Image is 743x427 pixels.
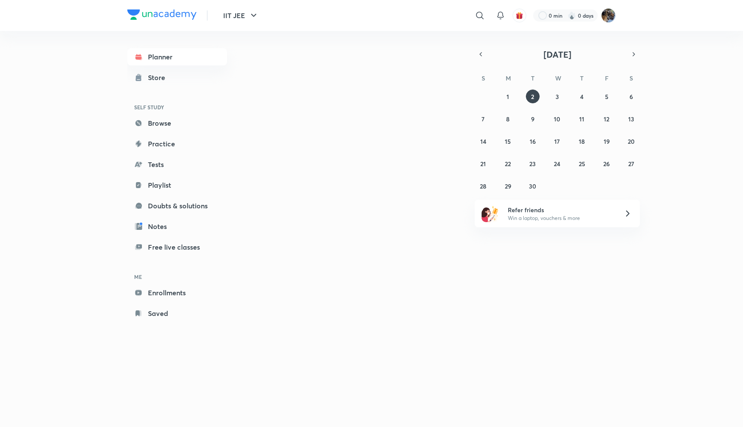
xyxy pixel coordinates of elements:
[505,182,511,190] abbr: September 29, 2025
[501,112,515,126] button: September 8, 2025
[603,160,610,168] abbr: September 26, 2025
[550,134,564,148] button: September 17, 2025
[605,74,608,82] abbr: Friday
[555,74,561,82] abbr: Wednesday
[568,11,576,20] img: streak
[604,115,609,123] abbr: September 12, 2025
[127,156,227,173] a: Tests
[526,90,540,103] button: September 2, 2025
[127,48,227,65] a: Planner
[526,112,540,126] button: September 9, 2025
[508,205,614,214] h6: Refer friends
[127,218,227,235] a: Notes
[480,160,486,168] abbr: September 21, 2025
[554,160,560,168] abbr: September 24, 2025
[628,115,634,123] abbr: September 13, 2025
[624,90,638,103] button: September 6, 2025
[505,160,511,168] abbr: September 22, 2025
[605,93,608,101] abbr: September 5, 2025
[580,93,583,101] abbr: September 4, 2025
[531,115,534,123] abbr: September 9, 2025
[506,74,511,82] abbr: Monday
[579,160,585,168] abbr: September 25, 2025
[506,115,510,123] abbr: September 8, 2025
[508,214,614,222] p: Win a laptop, vouchers & more
[127,69,227,86] a: Store
[531,74,534,82] abbr: Tuesday
[501,157,515,170] button: September 22, 2025
[526,179,540,193] button: September 30, 2025
[575,90,589,103] button: September 4, 2025
[501,90,515,103] button: September 1, 2025
[148,72,170,83] div: Store
[480,137,486,145] abbr: September 14, 2025
[531,93,534,101] abbr: September 2, 2025
[482,205,499,222] img: referral
[600,112,614,126] button: September 12, 2025
[127,100,227,114] h6: SELF STUDY
[575,134,589,148] button: September 18, 2025
[482,115,485,123] abbr: September 7, 2025
[556,93,559,101] abbr: September 3, 2025
[482,74,485,82] abbr: Sunday
[601,8,616,23] img: Chayan Mehta
[529,182,536,190] abbr: September 30, 2025
[554,115,560,123] abbr: September 10, 2025
[516,12,523,19] img: avatar
[526,157,540,170] button: September 23, 2025
[487,48,628,60] button: [DATE]
[127,305,227,322] a: Saved
[476,157,490,170] button: September 21, 2025
[507,93,509,101] abbr: September 1, 2025
[476,112,490,126] button: September 7, 2025
[580,74,583,82] abbr: Thursday
[529,160,536,168] abbr: September 23, 2025
[628,160,634,168] abbr: September 27, 2025
[127,114,227,132] a: Browse
[127,9,196,20] img: Company Logo
[476,179,490,193] button: September 28, 2025
[218,7,264,24] button: IIT JEE
[600,90,614,103] button: September 5, 2025
[600,134,614,148] button: September 19, 2025
[127,197,227,214] a: Doubts & solutions
[543,49,571,60] span: [DATE]
[579,115,584,123] abbr: September 11, 2025
[127,269,227,284] h6: ME
[550,90,564,103] button: September 3, 2025
[501,134,515,148] button: September 15, 2025
[554,137,560,145] abbr: September 17, 2025
[579,137,585,145] abbr: September 18, 2025
[513,9,526,22] button: avatar
[624,112,638,126] button: September 13, 2025
[127,176,227,194] a: Playlist
[628,137,635,145] abbr: September 20, 2025
[127,135,227,152] a: Practice
[629,93,633,101] abbr: September 6, 2025
[629,74,633,82] abbr: Saturday
[127,9,196,22] a: Company Logo
[550,112,564,126] button: September 10, 2025
[575,157,589,170] button: September 25, 2025
[501,179,515,193] button: September 29, 2025
[127,238,227,256] a: Free live classes
[476,134,490,148] button: September 14, 2025
[550,157,564,170] button: September 24, 2025
[526,134,540,148] button: September 16, 2025
[530,137,536,145] abbr: September 16, 2025
[624,157,638,170] button: September 27, 2025
[624,134,638,148] button: September 20, 2025
[575,112,589,126] button: September 11, 2025
[480,182,486,190] abbr: September 28, 2025
[600,157,614,170] button: September 26, 2025
[505,137,511,145] abbr: September 15, 2025
[127,284,227,301] a: Enrollments
[604,137,610,145] abbr: September 19, 2025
